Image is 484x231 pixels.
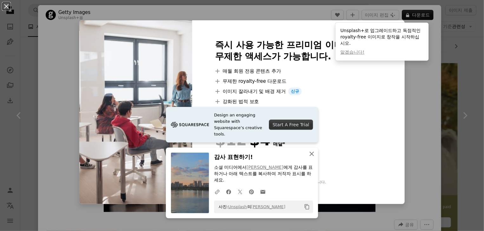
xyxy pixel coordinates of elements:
[215,88,382,95] li: 이미지 잘라내기 및 배경 제거
[214,112,264,137] span: Design an engaging website with Squarespace’s creative tools.
[215,39,382,62] h2: 즉시 사용 가능한 프리미엄 이미지입니다. 무제한 액세스가 가능합니다.
[228,204,247,209] a: Unsplash
[341,49,365,56] button: 알겠습니다!
[246,165,283,170] a: [PERSON_NAME]
[288,88,302,95] span: 신규
[214,153,313,162] h3: 감사 표현하기!
[269,120,313,130] div: Start A Free Trial
[171,120,209,129] img: file-1705255347840-230a6ab5bca9image
[257,185,269,198] a: 이메일로 공유에 공유
[79,20,192,204] img: premium_photo-1663090073232-a7e475ef1f38
[215,98,382,105] li: 강화된 법적 보호
[246,185,257,198] a: Pinterest에 공유
[215,77,382,85] li: 무제한 royalty-free 다운로드
[166,107,318,142] a: Design an engaging website with Squarespace’s creative tools.Start A Free Trial
[214,164,313,183] p: 소셜 미디어에서 에게 감사를 표하거나 아래 텍스트를 복사하여 저작자 표시를 하세요.
[336,23,429,61] div: Unsplash+로 업그레이드하고 독점적인 royalty-free 이미지로 창작을 시작하십시오.
[251,204,285,209] a: [PERSON_NAME]
[234,185,246,198] a: Twitter에 공유
[215,202,285,212] span: 사진: 의
[302,201,312,212] button: 클립보드에 복사하기
[215,67,382,75] li: 매월 회원 전용 콘텐츠 추가
[223,185,234,198] a: Facebook에 공유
